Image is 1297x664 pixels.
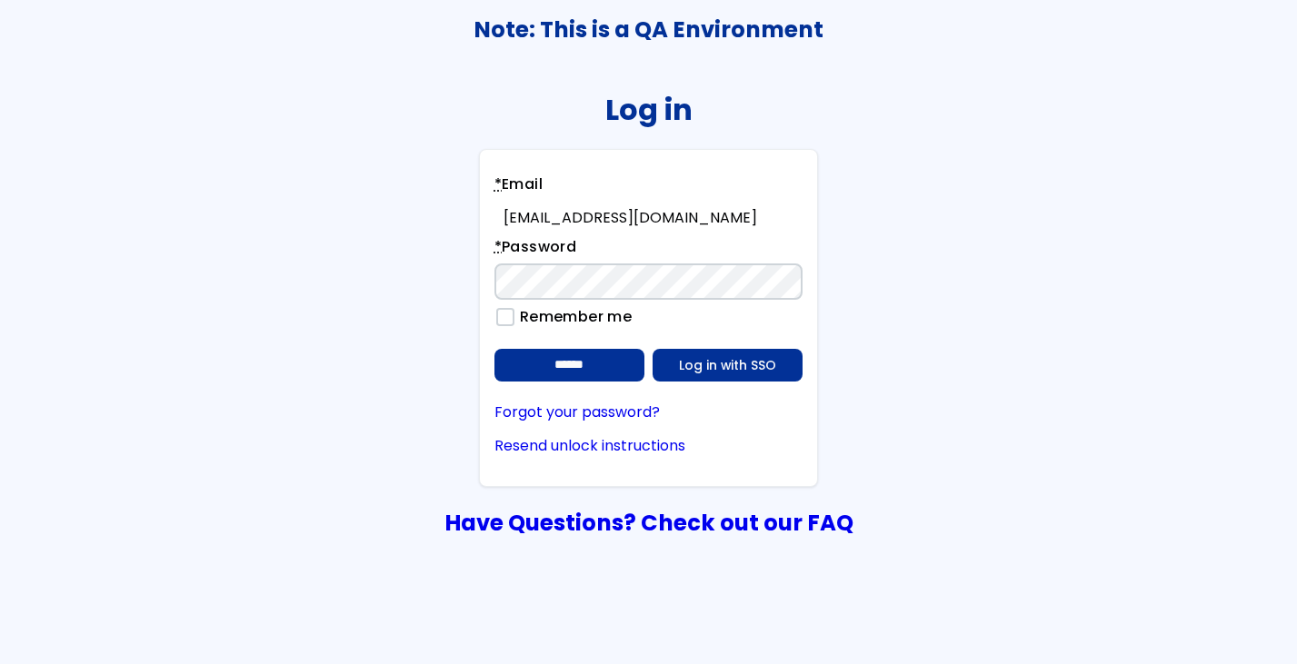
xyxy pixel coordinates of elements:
[494,173,543,201] label: Email
[653,349,803,382] a: Log in with SSO
[511,309,632,325] label: Remember me
[494,438,803,454] a: Resend unlock instructions
[605,93,693,126] h2: Log in
[444,507,853,539] a: Have Questions? Check out our FAQ
[494,404,803,421] a: Forgot your password?
[494,173,502,194] abbr: required
[1,17,1296,43] h3: Note: This is a QA Environment
[504,210,803,226] div: [EMAIL_ADDRESS][DOMAIN_NAME]
[494,236,502,257] abbr: required
[494,236,577,263] label: Password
